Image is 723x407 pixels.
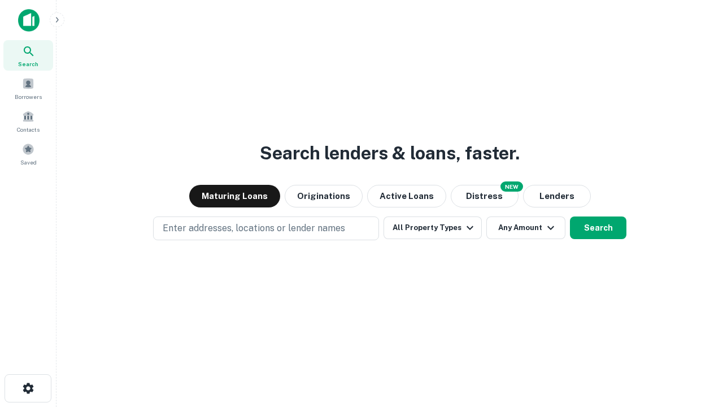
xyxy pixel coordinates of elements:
[3,40,53,71] a: Search
[3,106,53,136] a: Contacts
[486,217,565,239] button: Any Amount
[570,217,626,239] button: Search
[17,125,40,134] span: Contacts
[667,317,723,371] iframe: Chat Widget
[384,217,482,239] button: All Property Types
[18,59,38,68] span: Search
[15,92,42,101] span: Borrowers
[3,73,53,103] a: Borrowers
[451,185,519,207] button: Search distressed loans with lien and other non-mortgage details.
[163,222,345,235] p: Enter addresses, locations or lender names
[285,185,363,207] button: Originations
[20,158,37,167] span: Saved
[189,185,280,207] button: Maturing Loans
[18,9,40,32] img: capitalize-icon.png
[153,217,379,240] button: Enter addresses, locations or lender names
[500,181,523,192] div: NEW
[260,140,520,167] h3: Search lenders & loans, faster.
[523,185,591,207] button: Lenders
[3,138,53,169] a: Saved
[367,185,446,207] button: Active Loans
